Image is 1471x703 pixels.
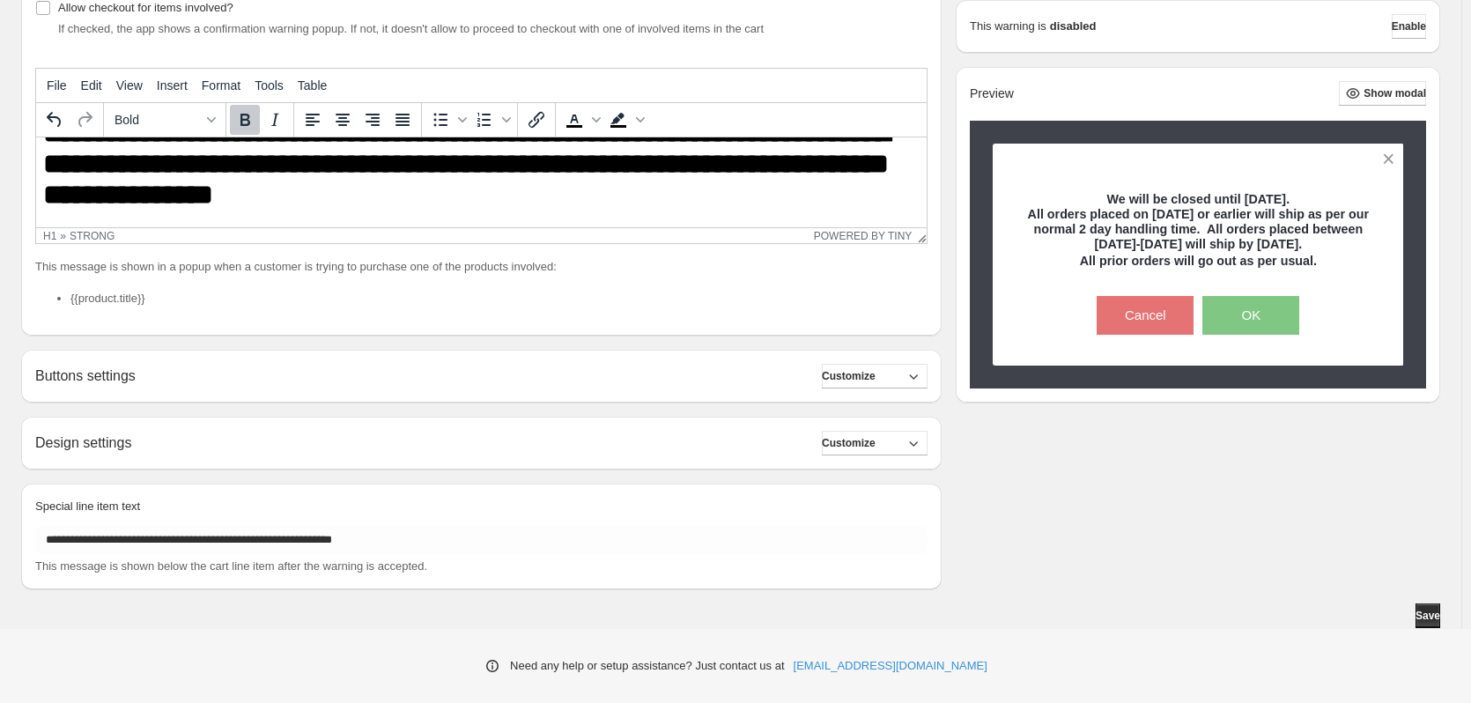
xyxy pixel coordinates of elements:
[1107,192,1290,206] strong: We will be closed until [DATE].
[1080,254,1317,268] strong: All prior orders will go out as per usual.
[1392,14,1426,39] button: Enable
[794,657,987,675] a: [EMAIL_ADDRESS][DOMAIN_NAME]
[425,105,469,135] div: Bullet list
[1202,296,1299,335] button: OK
[47,78,67,92] span: File
[328,105,358,135] button: Align center
[970,18,1046,35] p: This warning is
[298,78,327,92] span: Table
[35,258,928,276] p: This message is shown in a popup when a customer is trying to purchase one of the products involved:
[60,230,66,242] div: »
[822,431,928,455] button: Customize
[81,78,102,92] span: Edit
[43,230,56,242] div: h1
[230,105,260,135] button: Bold
[814,230,913,242] a: Powered by Tiny
[116,78,143,92] span: View
[822,369,876,383] span: Customize
[58,1,233,14] span: Allow checkout for items involved?
[521,105,551,135] button: Insert/edit link
[70,105,100,135] button: Redo
[107,105,222,135] button: Formats
[822,436,876,450] span: Customize
[603,105,647,135] div: Background color
[469,105,514,135] div: Numbered list
[58,22,764,35] span: If checked, the app shows a confirmation warning popup. If not, it doesn't allow to proceed to ch...
[1416,603,1440,628] button: Save
[1416,609,1440,623] span: Save
[202,78,240,92] span: Format
[35,367,136,384] h2: Buttons settings
[1339,81,1426,106] button: Show modal
[1392,19,1426,33] span: Enable
[1050,18,1097,35] strong: disabled
[358,105,388,135] button: Align right
[157,78,188,92] span: Insert
[70,290,928,307] li: {{product.title}}
[35,499,140,513] span: Special line item text
[1364,86,1426,100] span: Show modal
[40,105,70,135] button: Undo
[912,228,927,243] div: Resize
[35,559,427,573] span: This message is shown below the cart line item after the warning is accepted.
[260,105,290,135] button: Italic
[970,86,1014,101] h2: Preview
[35,434,131,451] h2: Design settings
[388,105,418,135] button: Justify
[559,105,603,135] div: Text color
[1097,296,1194,335] button: Cancel
[255,78,284,92] span: Tools
[1028,207,1369,251] strong: All orders placed on [DATE] or earlier will ship as per our normal 2 day handling time. All order...
[822,364,928,388] button: Customize
[36,137,927,227] iframe: Rich Text Area
[70,230,115,242] div: strong
[115,113,201,127] span: Bold
[298,105,328,135] button: Align left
